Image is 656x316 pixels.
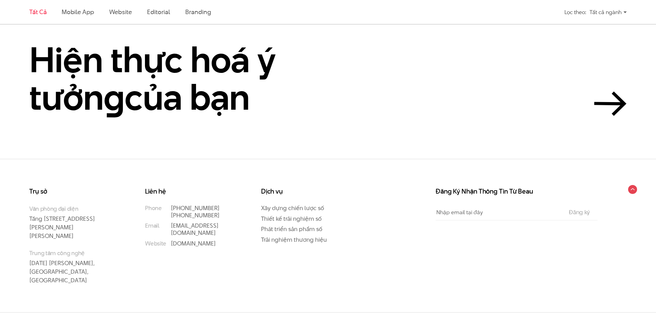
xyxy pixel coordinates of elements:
[109,8,132,16] a: Website
[29,41,339,116] h2: Hiện thực hoá ý tưởn của bạn
[171,211,220,219] a: [PHONE_NUMBER]
[29,249,117,285] p: [DATE] [PERSON_NAME], [GEOGRAPHIC_DATA], [GEOGRAPHIC_DATA]
[29,41,627,116] a: Hiện thực hoá ý tưởngcủa bạn
[104,73,125,122] en: g
[436,205,561,220] input: Nhập email tại đây
[145,222,159,229] small: Email
[567,209,592,215] input: Đăng ký
[261,225,322,233] a: Phát triển sản phẩm số
[590,6,627,18] div: Tất cả ngành
[171,204,220,212] a: [PHONE_NUMBER]
[29,249,117,257] small: Trung tâm công nghệ
[261,236,327,244] a: Trải nghiệm thương hiệu
[62,8,94,16] a: Mobile app
[29,205,117,213] small: Văn phòng đại diện
[185,8,211,16] a: Branding
[261,188,349,195] h3: Dịch vụ
[145,188,233,195] h3: Liên hệ
[145,240,166,247] small: Website
[171,239,216,248] a: [DOMAIN_NAME]
[29,8,46,16] a: Tất cả
[147,8,170,16] a: Editorial
[29,205,117,240] p: Tầng [STREET_ADDRESS][PERSON_NAME][PERSON_NAME]
[564,6,586,18] div: Lọc theo:
[171,221,219,237] a: [EMAIL_ADDRESS][DOMAIN_NAME]
[261,204,324,212] a: Xây dựng chiến lược số
[145,205,162,212] small: Phone
[29,188,117,195] h3: Trụ sở
[261,215,322,223] a: Thiết kế trải nghiệm số
[436,188,597,195] h3: Đăng Ký Nhận Thông Tin Từ Beau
